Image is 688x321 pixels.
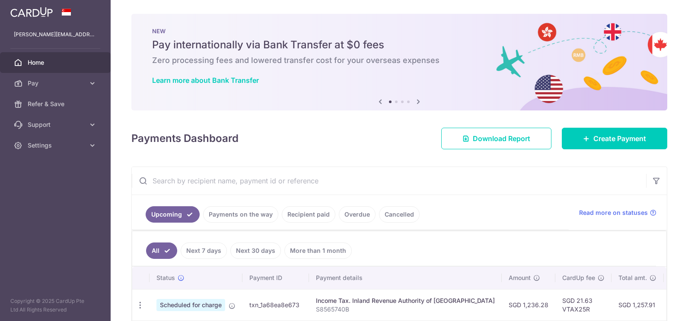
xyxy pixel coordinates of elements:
[579,208,648,217] span: Read more on statuses
[14,30,97,39] p: [PERSON_NAME][EMAIL_ADDRESS][DOMAIN_NAME]
[593,133,646,144] span: Create Payment
[509,274,531,282] span: Amount
[131,14,667,110] img: Bank transfer banner
[242,267,309,289] th: Payment ID
[28,120,85,129] span: Support
[562,274,595,282] span: CardUp fee
[618,274,647,282] span: Total amt.
[282,206,335,223] a: Recipient paid
[339,206,376,223] a: Overdue
[156,274,175,282] span: Status
[152,28,647,35] p: NEW
[612,289,664,321] td: SGD 1,257.91
[579,208,656,217] a: Read more on statuses
[28,79,85,88] span: Pay
[379,206,420,223] a: Cancelled
[562,128,667,149] a: Create Payment
[316,305,495,314] p: S8565740B
[10,7,53,17] img: CardUp
[555,289,612,321] td: SGD 21.63 VTAX25R
[132,167,646,195] input: Search by recipient name, payment id or reference
[316,296,495,305] div: Income Tax. Inland Revenue Authority of [GEOGRAPHIC_DATA]
[473,133,530,144] span: Download Report
[28,58,85,67] span: Home
[230,242,281,259] a: Next 30 days
[152,76,259,85] a: Learn more about Bank Transfer
[156,299,225,311] span: Scheduled for charge
[242,289,309,321] td: txn_1a68ea8e673
[181,242,227,259] a: Next 7 days
[441,128,551,149] a: Download Report
[146,242,177,259] a: All
[203,206,278,223] a: Payments on the way
[146,206,200,223] a: Upcoming
[28,141,85,150] span: Settings
[152,38,647,52] h5: Pay internationally via Bank Transfer at $0 fees
[152,55,647,66] h6: Zero processing fees and lowered transfer cost for your overseas expenses
[502,289,555,321] td: SGD 1,236.28
[309,267,502,289] th: Payment details
[284,242,352,259] a: More than 1 month
[131,131,239,146] h4: Payments Dashboard
[28,100,85,108] span: Refer & Save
